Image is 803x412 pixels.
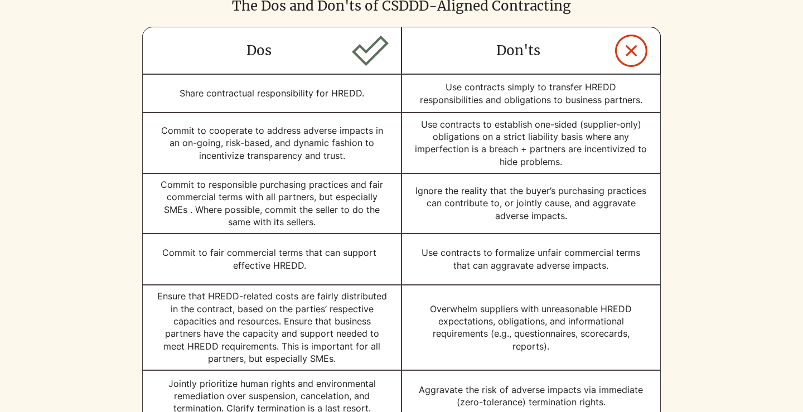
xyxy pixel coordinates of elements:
[161,125,383,161] span: Commit to cooperate to address adverse impacts in an on-going, risk-based, and dynamic fashion to...
[415,185,646,221] span: Ignore the reality that the buyer’s purchasing practices can contribute to, or jointly cause, and...
[180,88,364,99] span: Share contractual responsibility for HREDD.
[430,303,632,352] span: Overwhelm suppliers with unreasonable HREDD expectations, obligations, and informational requirem...
[419,384,643,408] span: Aggravate the risk of adverse impacts via immediate (zero-tolerance) termination rights.
[415,119,647,167] span: Use contracts to establish one-sided (supplier-only) obligations on a strict liability basis wher...
[161,179,383,227] span: Commit to responsible purchasing practices and fair commercial terms with all partners, but espec...
[142,41,376,60] h2: Dos
[156,290,389,365] h2: Ensure that HREDD-related costs are fairly distributed in the contract, based on the parties’ res...
[420,81,642,105] span: Use contracts simply to transfer HREDD responsibilities and obligations to business partners.
[401,41,635,60] h2: Don'ts
[153,246,386,272] h2: Commit to fair commercial terms that can support effective HREDD.
[422,247,640,270] span: Use contracts to formalize unfair commercial terms that can aggravate adverse impacts.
